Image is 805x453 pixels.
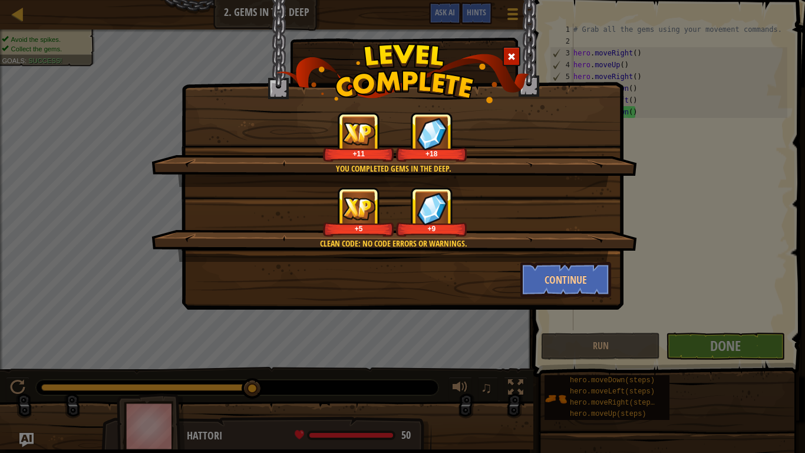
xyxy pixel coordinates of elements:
[417,192,447,225] img: reward_icon_gems.png
[342,122,375,145] img: reward_icon_xp.png
[520,262,612,297] button: Continue
[342,197,375,220] img: reward_icon_xp.png
[398,149,465,158] div: +18
[398,224,465,233] div: +9
[417,117,447,150] img: reward_icon_gems.png
[276,44,529,103] img: level_complete.png
[325,224,392,233] div: +5
[325,149,392,158] div: +11
[207,238,579,250] div: Clean code: no code errors or warnings.
[207,163,579,175] div: You completed Gems in the Deep.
